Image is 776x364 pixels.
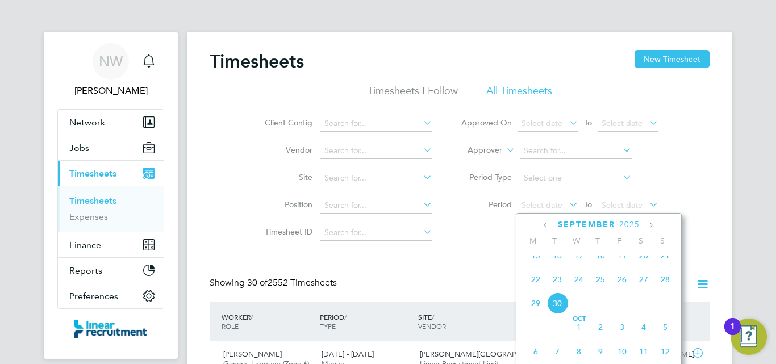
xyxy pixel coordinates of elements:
[633,269,654,290] span: 27
[590,341,611,362] span: 9
[58,161,164,186] button: Timesheets
[568,316,590,338] span: 1
[619,220,640,229] span: 2025
[210,50,304,73] h2: Timesheets
[654,245,676,266] span: 21
[590,245,611,266] span: 18
[322,349,374,359] span: [DATE] - [DATE]
[320,198,432,214] input: Search for...
[261,118,312,128] label: Client Config
[633,245,654,266] span: 20
[247,277,337,288] span: 2552 Timesheets
[251,312,253,321] span: /
[344,312,347,321] span: /
[731,319,767,355] button: Open Resource Center, 1 new notification
[368,84,458,104] li: Timesheets I Follow
[611,269,633,290] span: 26
[520,170,632,186] input: Select one
[461,172,512,182] label: Period Type
[247,277,268,288] span: 30 of
[635,50,710,68] button: New Timesheet
[558,220,615,229] span: September
[546,245,568,266] span: 16
[633,316,654,338] span: 4
[320,321,336,330] span: TYPE
[590,269,611,290] span: 25
[74,320,147,338] img: linearrecruitment-logo-retina.png
[522,236,544,246] span: M
[581,197,595,212] span: To
[99,54,123,69] span: NW
[546,292,568,314] span: 30
[611,245,633,266] span: 19
[568,316,590,322] span: Oct
[608,236,630,246] span: F
[58,186,164,232] div: Timesheets
[568,269,590,290] span: 24
[565,236,587,246] span: W
[546,341,568,362] span: 7
[69,117,105,128] span: Network
[546,269,568,290] span: 23
[581,115,595,130] span: To
[320,143,432,159] input: Search for...
[320,116,432,132] input: Search for...
[652,236,673,246] span: S
[525,341,546,362] span: 6
[654,269,676,290] span: 28
[57,320,164,338] a: Go to home page
[223,349,282,359] span: [PERSON_NAME]
[58,258,164,283] button: Reports
[611,279,685,290] label: Approved
[568,341,590,362] span: 8
[69,211,108,222] a: Expenses
[520,143,632,159] input: Search for...
[461,118,512,128] label: Approved On
[420,349,635,359] span: [PERSON_NAME][GEOGRAPHIC_DATA] / [GEOGRAPHIC_DATA]
[58,110,164,135] button: Network
[568,245,590,266] span: 17
[57,84,164,98] span: Nicola Wilson
[611,341,633,362] span: 10
[44,32,178,359] nav: Main navigation
[521,200,562,210] span: Select date
[461,199,512,210] label: Period
[630,236,652,246] span: S
[261,172,312,182] label: Site
[261,199,312,210] label: Position
[69,195,116,206] a: Timesheets
[521,118,562,128] span: Select date
[317,307,415,336] div: PERIOD
[525,245,546,266] span: 15
[513,345,572,364] div: £402.27
[69,240,101,250] span: Finance
[58,135,164,160] button: Jobs
[69,143,89,153] span: Jobs
[69,291,118,302] span: Preferences
[432,312,434,321] span: /
[261,227,312,237] label: Timesheet ID
[415,307,514,336] div: SITE
[633,341,654,362] span: 11
[320,225,432,241] input: Search for...
[58,283,164,308] button: Preferences
[69,265,102,276] span: Reports
[320,170,432,186] input: Search for...
[544,236,565,246] span: T
[451,145,502,156] label: Approver
[58,232,164,257] button: Finance
[418,321,446,330] span: VENDOR
[57,43,164,98] a: NW[PERSON_NAME]
[210,277,339,289] div: Showing
[590,316,611,338] span: 2
[587,236,608,246] span: T
[525,292,546,314] span: 29
[730,327,735,341] div: 1
[654,341,676,362] span: 12
[654,316,676,338] span: 5
[222,321,239,330] span: ROLE
[602,200,643,210] span: Select date
[69,168,116,179] span: Timesheets
[486,84,552,104] li: All Timesheets
[525,269,546,290] span: 22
